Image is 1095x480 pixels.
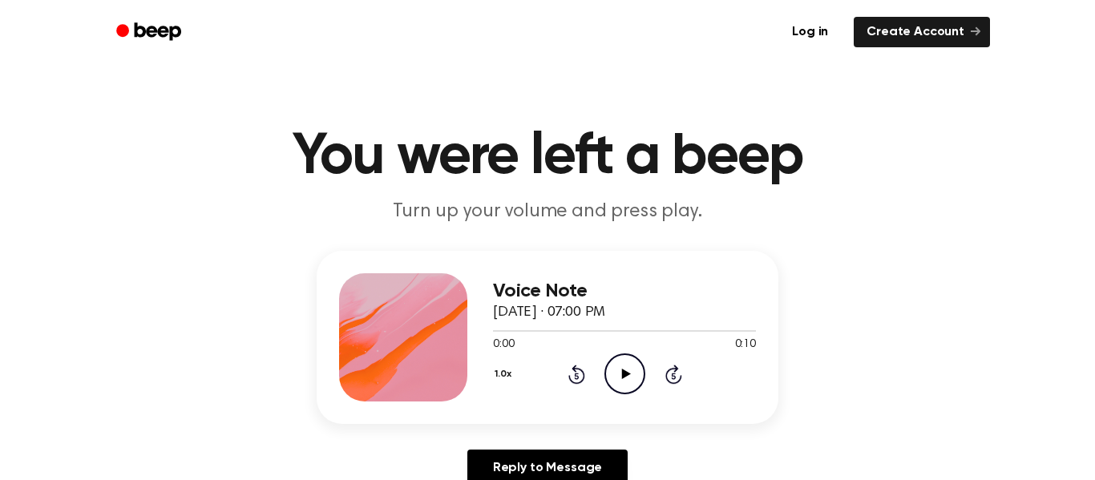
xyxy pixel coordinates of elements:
h3: Voice Note [493,280,756,302]
span: 0:00 [493,337,514,353]
span: [DATE] · 07:00 PM [493,305,605,320]
a: Beep [105,17,196,48]
span: 0:10 [735,337,756,353]
h1: You were left a beep [137,128,958,186]
p: Turn up your volume and press play. [240,199,855,225]
a: Log in [776,14,844,50]
a: Create Account [854,17,990,47]
button: 1.0x [493,361,517,388]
